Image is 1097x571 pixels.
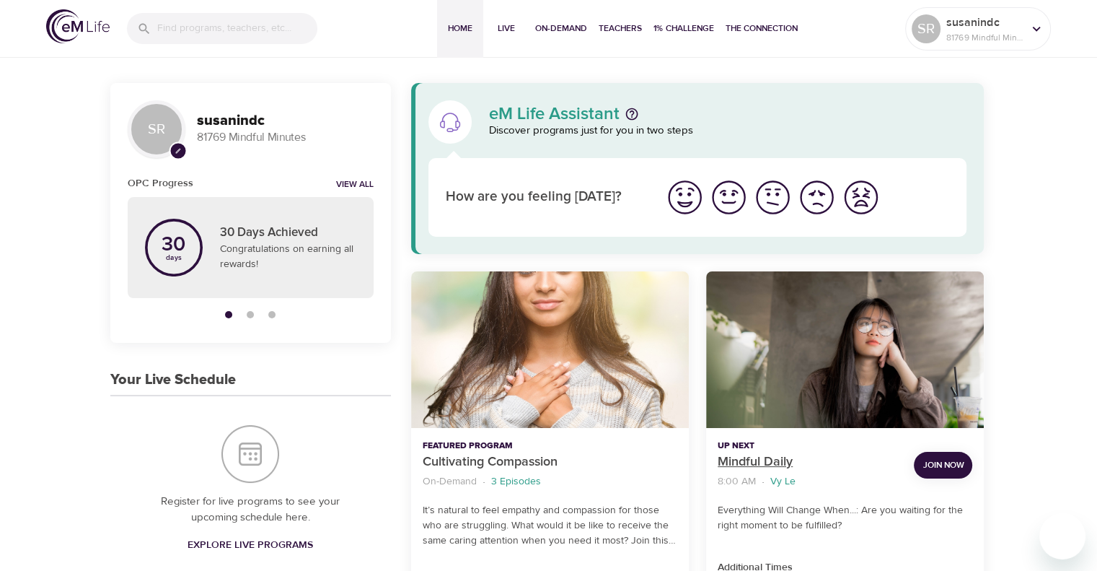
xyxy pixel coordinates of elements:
[797,178,837,217] img: bad
[446,187,646,208] p: How are you feeling [DATE]?
[110,372,236,388] h3: Your Live Schedule
[220,242,356,272] p: Congratulations on earning all rewards!
[491,474,541,489] p: 3 Episodes
[706,271,984,428] button: Mindful Daily
[139,494,362,526] p: Register for live programs to see your upcoming schedule here.
[841,178,881,217] img: worst
[665,178,705,217] img: great
[162,255,185,261] p: days
[839,175,883,219] button: I'm feeling worst
[707,175,751,219] button: I'm feeling good
[483,472,485,492] li: ·
[423,474,477,489] p: On-Demand
[197,129,374,146] p: 81769 Mindful Minutes
[718,474,756,489] p: 8:00 AM
[751,175,795,219] button: I'm feeling ok
[1039,513,1085,559] iframe: Button to launch messaging window
[221,425,279,483] img: Your Live Schedule
[489,21,524,36] span: Live
[726,21,798,36] span: The Connection
[46,9,110,43] img: logo
[770,474,796,489] p: Vy Le
[762,472,765,492] li: ·
[946,14,1023,31] p: susanindc
[922,458,964,473] span: Join Now
[336,179,374,191] a: View all notifications
[718,440,902,453] p: Up Next
[946,31,1023,44] p: 81769 Mindful Minutes
[718,472,902,492] nav: breadcrumb
[423,453,677,472] p: Cultivating Compassion
[653,21,714,36] span: 1% Challenge
[914,452,972,479] button: Join Now
[912,14,940,43] div: SR
[709,178,749,217] img: good
[718,503,972,533] p: Everything Will Change When...: Are you waiting for the right moment to be fulfilled?
[443,21,477,36] span: Home
[753,178,793,217] img: ok
[188,536,313,554] span: Explore Live Programs
[535,21,587,36] span: On-Demand
[423,472,677,492] nav: breadcrumb
[663,175,707,219] button: I'm feeling great
[182,532,319,559] a: Explore Live Programs
[599,21,642,36] span: Teachers
[718,453,902,472] p: Mindful Daily
[795,175,839,219] button: I'm feeling bad
[411,271,689,428] button: Cultivating Compassion
[423,440,677,453] p: Featured Program
[220,224,356,243] p: 30 Days Achieved
[157,13,317,44] input: Find programs, teachers, etc...
[128,175,193,191] h6: OPC Progress
[423,503,677,549] p: It’s natural to feel empathy and compassion for those who are struggling. What would it be like t...
[439,110,462,134] img: eM Life Assistant
[128,100,185,158] div: SR
[162,235,185,255] p: 30
[489,123,967,139] p: Discover programs just for you in two steps
[489,105,620,123] p: eM Life Assistant
[197,113,374,129] h3: susanindc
